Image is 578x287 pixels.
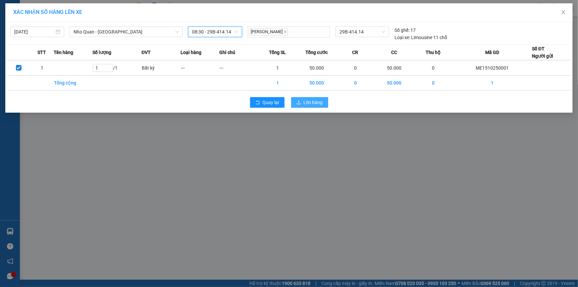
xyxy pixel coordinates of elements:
td: 1 [258,60,297,76]
td: 50.000 [297,76,336,90]
td: 1 [258,76,297,90]
td: 0 [336,60,375,76]
button: rollbackQuay lại [250,97,285,108]
span: Số ghế: [394,27,409,34]
span: Nho Quan - Hà Nội [74,27,179,37]
td: 1 [453,76,532,90]
div: 17 [394,27,416,34]
span: STT [37,49,46,56]
span: down [175,30,179,34]
td: 0 [336,76,375,90]
td: 50.000 [297,60,336,76]
td: --- [181,60,219,76]
input: 15/10/2025 [14,28,54,35]
span: Tên hàng [54,49,73,56]
span: Quay lại [263,99,279,106]
td: --- [219,60,258,76]
div: Limousine 11 chỗ [394,34,447,41]
div: Số ĐT Người gửi [532,45,553,60]
span: Loại xe: [394,34,410,41]
button: uploadLên hàng [291,97,328,108]
span: Lên hàng [304,99,323,106]
td: 0 [414,60,452,76]
span: 29B-414.14 [340,27,385,37]
span: Loại hàng [181,49,201,56]
span: upload [296,100,301,105]
span: XÁC NHẬN SỐ HÀNG LÊN XE [13,9,82,15]
span: Số lượng [92,49,111,56]
span: CC [391,49,397,56]
span: Mã GD [485,49,499,56]
span: ĐVT [141,49,151,56]
span: close [561,10,566,15]
span: 08:30 - 29B-414.14 [192,27,238,37]
button: Close [554,3,573,22]
td: 50.000 [375,76,414,90]
td: Bất kỳ [141,60,180,76]
span: Tổng cước [305,49,328,56]
td: 50.000 [375,60,414,76]
span: [PERSON_NAME] [249,28,288,36]
span: close [284,30,287,33]
span: Ghi chú [219,49,235,56]
td: 1 [30,60,53,76]
td: 0 [414,76,452,90]
span: Tổng SL [269,49,286,56]
span: Thu hộ [426,49,441,56]
span: CR [352,49,358,56]
td: / 1 [92,60,141,76]
span: rollback [255,100,260,105]
td: ME1510250001 [453,60,532,76]
td: Tổng cộng [54,76,92,90]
